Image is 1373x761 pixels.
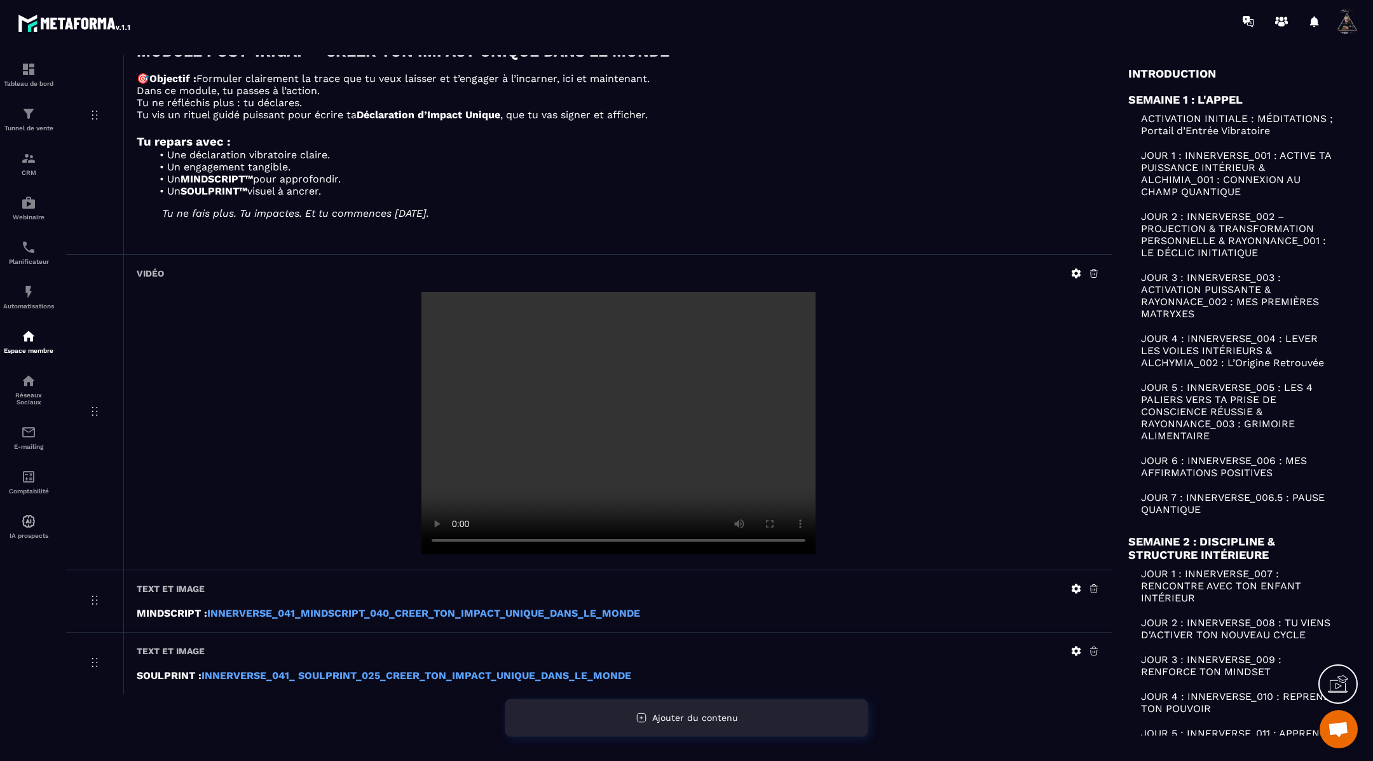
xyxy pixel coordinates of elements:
p: Réseaux Sociaux [3,392,54,406]
a: INNERVERSE_041_MINDSCRIPT_040_CREER_TON_IMPACT_UNIQUE_DANS_LE_MONDE [207,607,640,619]
a: JOUR 1 : INNERVERSE_001 : ACTIVE TA PUISSANCE INTÉRIEUR & ALCHIMIA_001 : CONNEXION AU CHAMP QUANT... [1128,149,1338,198]
strong: SOULPRINT : [137,669,202,682]
h6: INTRODUCTION [1128,67,1338,80]
a: JOUR 7 : INNERVERSE_006.5 : PAUSE QUANTIQUE [1128,491,1338,516]
strong: Tu repars avec : [137,135,231,149]
img: automations [21,195,36,210]
a: social-networksocial-networkRéseaux Sociaux [3,364,54,415]
a: ACTIVATION INITIALE : MÉDITATIONS ; Portail d’Entrée Vibratoire [1128,113,1338,137]
strong: Objectif : [149,72,196,85]
img: automations [21,284,36,299]
h6: SEMAINE 1 : L'APPEL [1128,93,1338,106]
strong: SOULPRINT™ [181,185,247,197]
a: INNERVERSE_041_ SOULPRINT_025_CREER_TON_IMPACT_UNIQUE_DANS_LE_MONDE [202,669,631,682]
p: Tu ne réfléchis plus : tu déclares. [137,97,1100,109]
a: JOUR 2 : INNERVERSE_008 : TU VIENS D'ACTIVER TON NOUVEAU CYCLE [1128,617,1338,641]
p: CRM [3,169,54,176]
h6: SEMAINE 2 : DISCIPLINE & STRUCTURE INTÉRIEURE [1128,535,1338,561]
p: Tu vis un rituel guidé puissant pour écrire ta , que tu vas signer et afficher. [137,109,1100,121]
p: Webinaire [3,214,54,221]
a: formationformationTunnel de vente [3,97,54,141]
p: IA prospects [3,532,54,539]
p: E-mailing [3,443,54,450]
strong: MINDSCRIPT™ [181,173,253,185]
a: automationsautomationsWebinaire [3,186,54,230]
strong: Déclaration d’Impact Unique [357,109,500,121]
a: schedulerschedulerPlanificateur [3,230,54,275]
p: Comptabilité [3,488,54,495]
p: Planificateur [3,258,54,265]
img: formation [21,62,36,77]
a: formationformationTableau de bord [3,52,54,97]
li: Un engagement tangible. [152,161,1100,173]
a: JOUR 3 : INNERVERSE_003 : ACTIVATION PUISSANTE & RAYONNACE_002 : MES PREMIÈRES MATRYXES [1128,271,1338,320]
a: JOUR 1 : INNERVERSE_007 : RENCONTRE AVEC TON ENFANT INTÉRIEUR [1128,568,1338,604]
p: Tunnel de vente [3,125,54,132]
p: Tableau de bord [3,80,54,87]
img: automations [21,329,36,344]
a: automationsautomationsAutomatisations [3,275,54,319]
img: automations [21,514,36,529]
li: Une déclaration vibratoire claire. [152,149,1100,161]
img: scheduler [21,240,36,255]
li: Un pour approfondir. [152,173,1100,185]
a: JOUR 4 : INNERVERSE_010 : REPRENDS TON POUVOIR [1128,690,1338,715]
img: email [21,425,36,440]
a: formationformationCRM [3,141,54,186]
em: Tu ne fais plus. Tu impactes. Et tu commences [DATE]. [162,207,429,219]
p: Dans ce module, tu passes à l’action. [137,85,1100,97]
a: JOUR 3 : INNERVERSE_009 : RENFORCE TON MINDSET [1128,654,1338,678]
li: Un visuel à ancrer. [152,185,1100,197]
a: JOUR 2 : INNERVERSE_002 – PROJECTION & TRANSFORMATION PERSONNELLE & RAYONNANCE_001 : LE DÉCLIC IN... [1128,210,1338,259]
a: accountantaccountantComptabilité [3,460,54,504]
img: formation [21,106,36,121]
p: 🎯 Formuler clairement la trace que tu veux laisser et t’engager à l’incarner, ici et maintenant. [137,72,1100,85]
p: Automatisations [3,303,54,310]
img: social-network [21,373,36,388]
strong: MINDSCRIPT : [137,607,207,619]
a: JOUR 5 : INNERVERSE_005 : LES 4 PALIERS VERS TA PRISE DE CONSCIENCE RÉUSSIE & RAYONNANCE_003 : GR... [1128,381,1338,442]
a: JOUR 6 : INNERVERSE_006 : MES AFFIRMATIONS POSITIVES [1128,455,1338,479]
p: Espace membre [3,347,54,354]
h6: Vidéo [137,268,164,278]
a: emailemailE-mailing [3,415,54,460]
a: automationsautomationsEspace membre [3,319,54,364]
img: formation [21,151,36,166]
a: JOUR 5 : INNERVERSE_011 : APPRENDS À DIRE NON [1128,727,1338,751]
h6: Text et image [137,584,205,594]
a: Ouvrir le chat [1320,710,1358,748]
a: JOUR 4 : INNERVERSE_004 : LEVER LES VOILES INTÉRIEURS & ALCHYMIA_002 : L’Origine Retrouvée [1128,333,1338,369]
img: accountant [21,469,36,484]
span: Ajouter du contenu [652,713,738,723]
img: logo [18,11,132,34]
h6: Text et image [137,646,205,656]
